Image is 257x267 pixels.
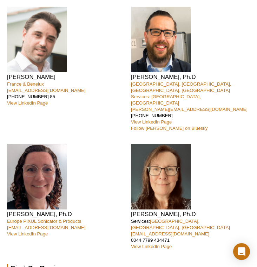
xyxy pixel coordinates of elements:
[131,81,231,106] a: [GEOGRAPHIC_DATA], [GEOGRAPHIC_DATA], [GEOGRAPHIC_DATA], [GEOGRAPHIC_DATA]Services: [GEOGRAPHIC_D...
[131,144,191,209] img: Michelle Wragg headshot
[7,100,48,106] a: View LinkedIn Page
[7,231,48,236] a: View LinkedIn Page
[7,225,86,230] a: [EMAIL_ADDRESS][DOMAIN_NAME]
[131,81,250,132] p: [PHONE_NUMBER]
[131,107,248,112] a: [PERSON_NAME][EMAIL_ADDRESS][DOMAIN_NAME]
[7,7,67,72] img: Clément Proux headshot
[131,244,172,249] a: View LinkedIn Page
[131,119,172,125] a: View LinkedIn Page
[131,211,250,218] h4: [PERSON_NAME], Ph.D
[131,219,230,230] a: [GEOGRAPHIC_DATA], [GEOGRAPHIC_DATA], [GEOGRAPHIC_DATA]
[131,126,207,131] a: Follow [PERSON_NAME] on Bluesky
[131,7,191,72] img: Matthias Spiller-Becker headshot
[7,74,126,81] h4: [PERSON_NAME]
[7,88,86,93] a: [EMAIL_ADDRESS][DOMAIN_NAME]
[131,218,250,250] p: Services: 0044 7799 434471
[7,219,81,224] a: Europe PIXUL Sonicator & Products
[7,81,44,87] a: France & Benelux
[131,74,250,81] h4: [PERSON_NAME], Ph.D
[131,231,210,236] a: [EMAIL_ADDRESS][DOMAIN_NAME]
[233,243,250,260] div: Open Intercom Messenger
[7,81,126,106] p: [PHONE_NUMBER] 85
[7,211,126,218] h4: [PERSON_NAME], Ph.D
[7,144,67,209] img: Anne-Sophie Ay-Berthomieu headshot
